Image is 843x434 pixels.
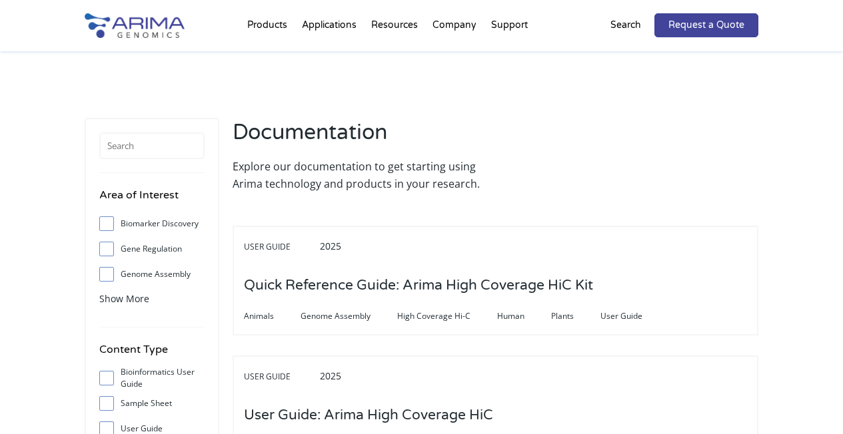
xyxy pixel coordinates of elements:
a: Quick Reference Guide: Arima High Coverage HiC Kit [244,278,593,293]
span: Show More [99,292,149,305]
a: Request a Quote [654,13,758,37]
label: Bioinformatics User Guide [99,368,205,388]
span: 2025 [320,240,341,252]
label: Genome Assembly [99,264,205,284]
h4: Area of Interest [99,186,205,214]
span: 2025 [320,369,341,382]
span: User Guide [600,308,669,324]
span: Animals [244,308,301,324]
span: High Coverage Hi-C [397,308,497,324]
label: Gene Regulation [99,239,205,259]
span: Plants [551,308,600,324]
label: Biomarker Discovery [99,214,205,234]
span: User Guide [244,369,317,385]
h2: Documentation [233,118,489,158]
span: User Guide [244,239,317,255]
span: Genome Assembly [301,308,397,324]
a: User Guide: Arima High Coverage HiC [244,408,493,423]
h4: Content Type [99,341,205,368]
input: Search [99,132,205,159]
h3: Quick Reference Guide: Arima High Coverage HiC Kit [244,265,593,306]
img: Arima-Genomics-logo [85,13,185,38]
p: Explore our documentation to get starting using Arima technology and products in your research. [233,158,489,192]
span: Human [497,308,551,324]
p: Search [610,17,641,34]
label: Sample Sheet [99,393,205,413]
